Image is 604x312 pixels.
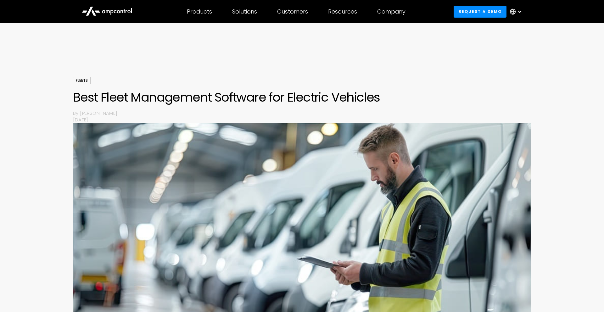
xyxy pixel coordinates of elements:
[187,8,212,15] div: Products
[73,116,531,123] p: [DATE]
[232,8,257,15] div: Solutions
[328,8,357,15] div: Resources
[73,77,91,84] div: Fleets
[73,110,80,116] p: By
[277,8,308,15] div: Customers
[454,6,506,17] a: Request a demo
[377,8,405,15] div: Company
[80,110,531,116] p: [PERSON_NAME]
[73,90,531,105] h1: Best Fleet Management Software for Electric Vehicles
